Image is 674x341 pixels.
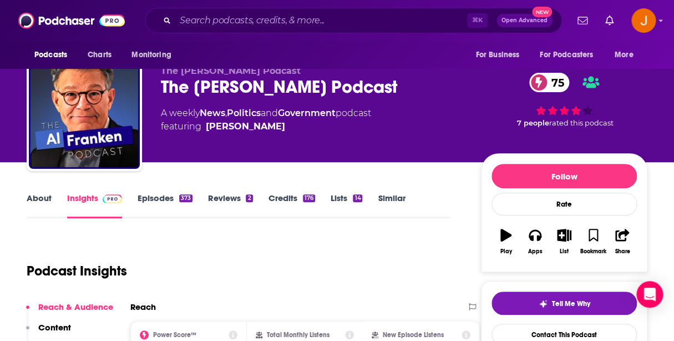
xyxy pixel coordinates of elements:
img: Podchaser - Follow, Share and Rate Podcasts [18,10,125,31]
button: Show profile menu [631,8,656,33]
button: Follow [491,164,637,188]
button: open menu [27,44,82,66]
span: For Business [475,47,519,63]
div: 2 [246,194,252,202]
h1: Podcast Insights [27,263,127,279]
span: Podcasts [34,47,67,63]
a: Politics [227,108,261,118]
span: , [225,108,227,118]
div: Play [500,248,512,255]
div: Search podcasts, credits, & more... [145,8,562,33]
a: Reviews2 [208,193,252,218]
div: 373 [179,194,192,202]
a: 75 [529,73,570,92]
a: Charts [80,44,118,66]
button: open menu [468,44,533,66]
p: Content [38,322,71,333]
button: Play [491,222,520,262]
a: Show notifications dropdown [601,11,618,30]
span: New [532,7,552,17]
h2: Reach [130,302,156,312]
div: A weekly podcast [161,107,371,133]
input: Search podcasts, credits, & more... [175,12,467,29]
a: Government [278,108,336,118]
button: Open AdvancedNew [496,14,553,27]
button: Bookmark [579,222,607,262]
button: open menu [124,44,185,66]
div: 14 [353,194,362,202]
div: Open Intercom Messenger [636,281,663,308]
img: tell me why sparkle [539,299,548,308]
span: Open Advanced [501,18,548,23]
a: Credits176 [268,193,315,218]
img: User Profile [631,8,656,33]
span: 75 [540,73,570,92]
div: Share [615,248,630,255]
button: List [550,222,579,262]
img: Podchaser Pro [103,194,122,203]
a: Similar [378,193,405,218]
span: ⌘ K [467,13,488,28]
a: Show notifications dropdown [573,11,592,30]
div: List [560,248,569,255]
a: About [27,193,52,218]
div: Apps [528,248,543,255]
img: The Al Franken Podcast [29,58,140,169]
span: The [PERSON_NAME] Podcast [161,66,301,76]
button: open menu [607,44,647,66]
h2: Total Monthly Listens [267,331,330,339]
span: Tell Me Why [552,299,590,308]
h2: New Episode Listens [383,331,444,339]
div: 176 [303,194,315,202]
h2: Power Score™ [153,331,196,339]
span: featuring [161,120,371,133]
span: Monitoring [131,47,171,63]
span: Logged in as justine87181 [631,8,656,33]
button: Share [608,222,637,262]
button: open menu [533,44,609,66]
span: rated this podcast [549,119,614,127]
span: 7 people [517,119,549,127]
button: Reach & Audience [26,302,113,322]
a: Episodes373 [138,193,192,218]
p: Reach & Audience [38,302,113,312]
a: InsightsPodchaser Pro [67,193,122,218]
div: 75 7 peoplerated this podcast [481,66,647,134]
button: tell me why sparkleTell Me Why [491,292,637,315]
span: and [261,108,278,118]
a: Al Franken [206,120,285,133]
span: For Podcasters [540,47,593,63]
button: Apps [520,222,549,262]
a: Lists14 [331,193,362,218]
div: Bookmark [580,248,606,255]
span: More [615,47,634,63]
a: News [200,108,225,118]
span: Charts [88,47,112,63]
div: Rate [491,193,637,215]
